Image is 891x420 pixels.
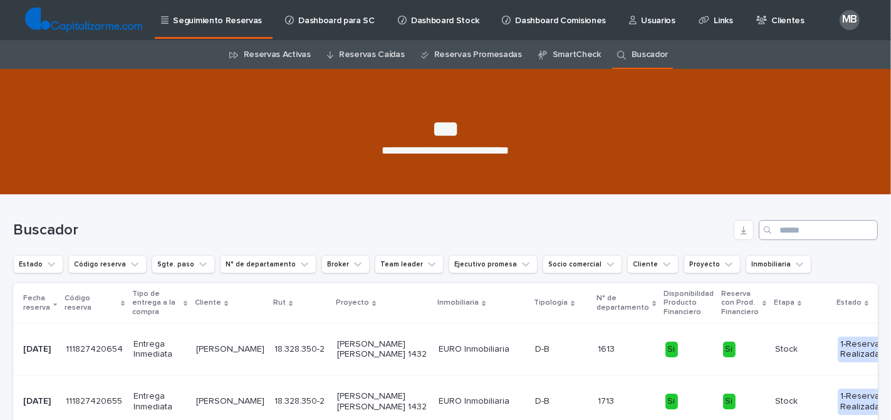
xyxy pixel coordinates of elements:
[534,296,568,310] p: Tipología
[133,391,186,412] p: Entrega Inmediata
[598,394,617,407] p: 1713
[66,342,125,355] p: 111827420654
[23,291,50,315] p: Fecha reserva
[597,291,649,315] p: N° de departamento
[65,291,118,315] p: Código reserva
[336,296,369,310] p: Proyecto
[759,220,878,240] input: Search
[535,342,552,355] p: D-B
[543,255,622,273] button: Socio comercial
[195,296,221,310] p: Cliente
[434,40,522,70] a: Reservas Promesadas
[723,394,736,409] div: Si
[68,255,147,273] button: Código reserva
[273,296,286,310] p: Rut
[665,342,678,357] div: Si
[274,394,327,407] p: 18.328.350-2
[375,255,444,273] button: Team leader
[746,255,811,273] button: Inmobiliaria
[437,296,479,310] p: Inmobiliaria
[337,391,429,412] p: [PERSON_NAME] [PERSON_NAME] 1432
[632,40,669,70] a: Buscador
[23,396,56,407] p: [DATE]
[196,344,264,355] p: [PERSON_NAME]
[838,389,890,415] div: 1-Reserva Realizada
[535,394,552,407] p: D-B
[339,40,404,70] a: Reservas Caídas
[553,40,601,70] a: SmartCheck
[132,287,180,319] p: Tipo de entrega a la compra
[152,255,215,273] button: Sgte. paso
[775,396,828,407] p: Stock
[665,394,678,409] div: Si
[13,221,729,239] h1: Buscador
[23,344,56,355] p: [DATE]
[598,342,617,355] p: 1613
[775,344,828,355] p: Stock
[449,255,538,273] button: Ejecutivo promesa
[836,296,862,310] p: Estado
[838,337,890,363] div: 1-Reserva Realizada
[439,344,525,355] p: EURO Inmobiliaria
[133,339,186,360] p: Entrega Inmediata
[196,396,264,407] p: [PERSON_NAME]
[321,255,370,273] button: Broker
[13,255,63,273] button: Estado
[722,287,759,319] p: Reserva con Prod. Financiero
[337,339,429,360] p: [PERSON_NAME] [PERSON_NAME] 1432
[774,296,795,310] p: Etapa
[244,40,311,70] a: Reservas Activas
[684,255,741,273] button: Proyecto
[220,255,316,273] button: N° de departamento
[66,394,125,407] p: 111827420655
[664,287,714,319] p: Disponibilidad Producto Financiero
[439,396,525,407] p: EURO Inmobiliaria
[25,8,142,33] img: TjQlHxlQVOtaKxwbrr5R
[723,342,736,357] div: Si
[274,342,327,355] p: 18.328.350-2
[840,10,860,30] div: MB
[627,255,679,273] button: Cliente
